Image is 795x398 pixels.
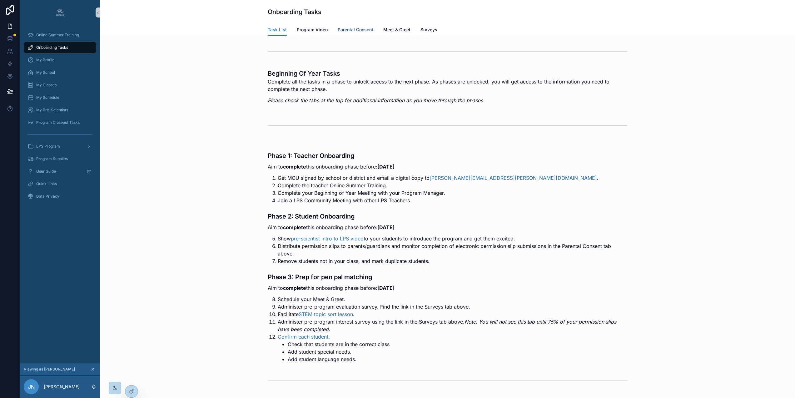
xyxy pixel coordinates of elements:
[268,163,628,170] p: Aim to this onboarding phase before:
[278,189,628,197] li: Complete your Beginning of Year Meeting with your Program Manager.
[278,257,628,265] li: Remove students not in your class, and mark duplicate students.
[420,27,437,33] span: Surveys
[24,104,96,116] a: My Pre-Scientists
[288,348,628,355] li: Add student special needs.
[377,224,395,230] strong: [DATE]
[24,153,96,164] a: Program Supplies
[268,8,321,16] h1: Onboarding Tasks
[338,24,373,37] a: Parental Consent
[278,235,628,242] li: Show to your students to introduce the program and get them excited.
[36,181,57,186] span: Quick Links
[36,58,54,63] span: My Profile
[268,78,628,93] p: Complete all the tasks in a phase to unlock access to the next phase. As phases are unlocked, you...
[24,141,96,152] a: LPS Program
[278,242,628,257] li: Distribute permission slips to parents/guardians and monitor completion of electronic permission ...
[278,319,616,332] em: Note: You will not see this tab until 75% of your permission slips have been completed.
[24,191,96,202] a: Data Privacy
[291,235,364,242] a: pre-scientist intro to LPS video
[268,24,287,36] a: Task List
[28,383,35,390] span: JN
[288,340,628,348] li: Check that students are in the correct class
[278,310,628,318] li: Facilitate .
[24,92,96,103] a: My Schedule
[283,285,306,291] strong: complete
[20,25,100,210] div: scrollable content
[55,8,65,18] img: App logo
[268,284,628,292] p: Aim to this onboarding phase before:
[36,45,68,50] span: Onboarding Tasks
[36,156,68,161] span: Program Supplies
[288,355,628,363] li: Add student language needs.
[36,83,57,88] span: My Classes
[24,67,96,78] a: My School
[278,197,628,204] li: Join a LPS Community Meeting with other LPS Teachers.
[383,27,410,33] span: Meet & Greet
[338,27,373,33] span: Parental Consent
[297,27,328,33] span: Program Video
[268,224,628,231] p: Aim to this onboarding phase before:
[268,212,628,221] h3: Phase 2: Student Onboarding
[36,120,80,125] span: Program Closeout Tasks
[283,224,306,230] strong: complete
[377,164,395,170] strong: [DATE]
[24,54,96,66] a: My Profile
[278,295,628,303] li: Schedule your Meet & Greet.
[268,27,287,33] span: Task List
[24,42,96,53] a: Onboarding Tasks
[278,303,628,310] li: Administer pre-program evaluation survey. Find the link in the Surveys tab above.
[36,169,56,174] span: User Guide
[278,333,628,363] li: .
[283,164,306,170] strong: complete
[278,174,628,182] li: Get MOU signed by school or district and email a digital copy to .
[268,151,628,160] h3: Phase 1: Teacher Onboarding
[24,178,96,189] a: Quick Links
[36,108,68,113] span: My Pre-Scientists
[36,144,60,149] span: LPS Program
[36,194,59,199] span: Data Privacy
[297,24,328,37] a: Program Video
[24,79,96,91] a: My Classes
[278,318,628,333] li: Administer pre-program interest survey using the link in the Surveys tab above.
[278,334,328,340] a: Confirm each student
[420,24,437,37] a: Surveys
[24,29,96,41] a: Online Summer Training
[268,69,628,78] h1: Beginning Of Year Tasks
[430,175,597,181] a: [PERSON_NAME][EMAIL_ADDRESS][PERSON_NAME][DOMAIN_NAME]
[383,24,410,37] a: Meet & Greet
[44,384,80,390] p: [PERSON_NAME]
[268,97,484,103] em: Please check the tabs at the top for additional information as you move through the phases.
[377,285,395,291] strong: [DATE]
[268,272,628,282] h3: Phase 3: Prep for pen pal matching
[24,166,96,177] a: User Guide
[299,311,353,317] a: STEM topic sort lesson
[278,182,628,189] li: Complete the teacher Online Summer Training.
[24,117,96,128] a: Program Closeout Tasks
[24,367,75,372] span: Viewing as [PERSON_NAME]
[36,95,59,100] span: My Schedule
[36,33,79,38] span: Online Summer Training
[36,70,55,75] span: My School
